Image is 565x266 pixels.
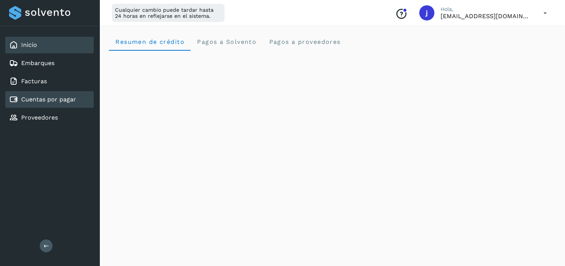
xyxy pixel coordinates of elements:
a: Proveedores [21,114,58,121]
div: Cualquier cambio puede tardar hasta 24 horas en reflejarse en el sistema. [112,4,225,22]
span: Pagos a Solvento [197,38,256,45]
p: jchavira@viako.com.mx [441,12,531,20]
div: Embarques [5,55,94,72]
a: Embarques [21,59,54,67]
span: Resumen de crédito [115,38,185,45]
div: Inicio [5,37,94,53]
div: Facturas [5,73,94,90]
span: Pagos a proveedores [269,38,341,45]
a: Facturas [21,78,47,85]
p: Hola, [441,6,531,12]
div: Cuentas por pagar [5,91,94,108]
a: Cuentas por pagar [21,96,76,103]
a: Inicio [21,41,37,48]
div: Proveedores [5,109,94,126]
